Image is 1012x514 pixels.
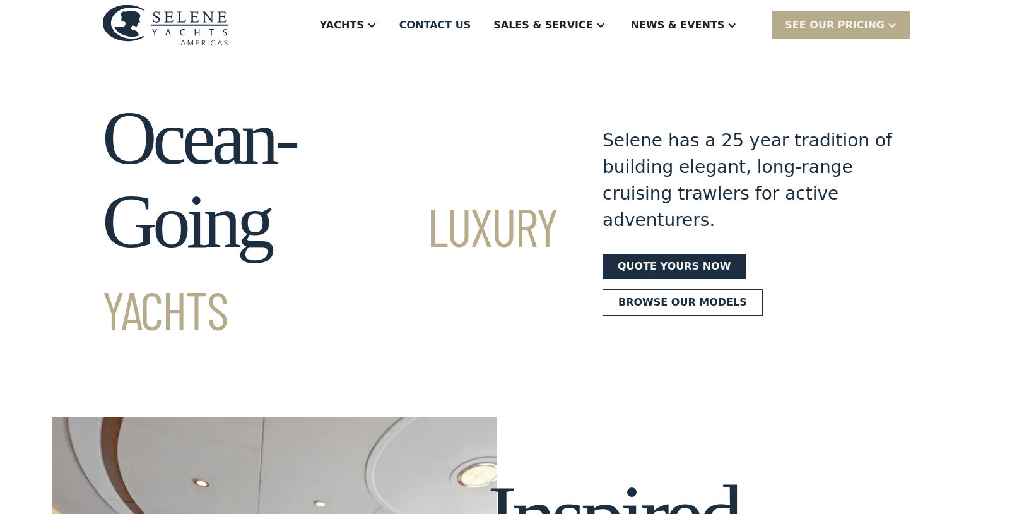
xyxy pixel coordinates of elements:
[399,18,471,33] div: Contact US
[631,18,725,33] div: News & EVENTS
[603,289,763,316] a: Browse our models
[772,11,910,39] div: SEE Our Pricing
[320,18,364,33] div: Yachts
[102,97,557,347] h1: Ocean-Going
[102,4,228,45] img: logo
[603,254,746,279] a: Quote yours now
[603,128,893,234] div: Selene has a 25 year tradition of building elegant, long-range cruising trawlers for active adven...
[493,18,592,33] div: Sales & Service
[785,18,885,33] div: SEE Our Pricing
[102,194,557,341] span: Luxury Yachts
